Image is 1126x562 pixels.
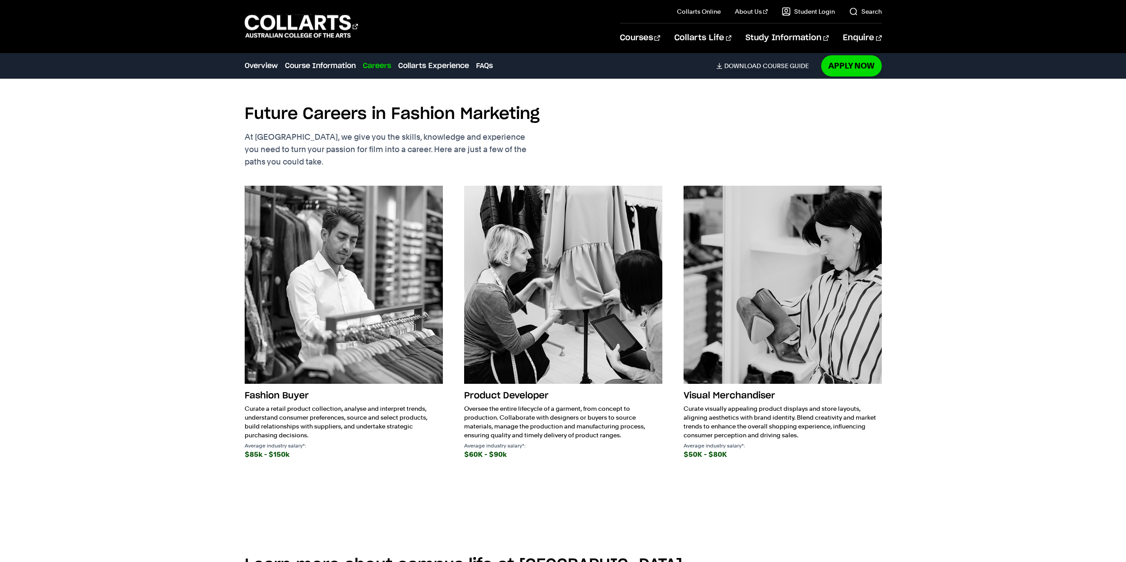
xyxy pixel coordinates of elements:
a: Overview [245,61,278,71]
a: Collarts Online [677,7,721,16]
h3: Product Developer [464,387,662,404]
h2: Future Careers in Fashion Marketing [245,104,540,124]
a: Course Information [285,61,356,71]
div: $60K - $90k [464,448,662,461]
a: DownloadCourse Guide [716,62,816,70]
a: Courses [620,23,660,53]
p: At [GEOGRAPHIC_DATA], we give you the skills, knowledge and experience you need to turn your pass... [245,131,568,168]
p: Average industry salary*: [684,443,882,448]
div: Go to homepage [245,14,358,39]
a: Collarts Life [674,23,731,53]
a: FAQs [476,61,493,71]
a: Student Login [782,7,835,16]
a: Careers [363,61,391,71]
h3: Fashion Buyer [245,387,443,404]
a: Study Information [746,23,829,53]
p: Oversee the entire lifecycle of a garment, from concept to production. Collaborate with designers... [464,404,662,440]
span: Download [724,62,761,70]
a: Search [849,7,882,16]
h3: Visual Merchandiser [684,387,882,404]
a: Apply Now [821,55,882,76]
p: Average industry salary*: [464,443,662,448]
p: Average industry salary*: [245,443,443,448]
a: Enquire [843,23,881,53]
a: About Us [735,7,768,16]
div: $50K - $80K [684,448,882,461]
p: Curate visually appealing product displays and store layouts, aligning aesthetics with brand iden... [684,404,882,440]
p: Curate a retail product collection, analyse and interpret trends, understand consumer preferences... [245,404,443,440]
div: $85k - $150k [245,448,443,461]
a: Collarts Experience [398,61,469,71]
